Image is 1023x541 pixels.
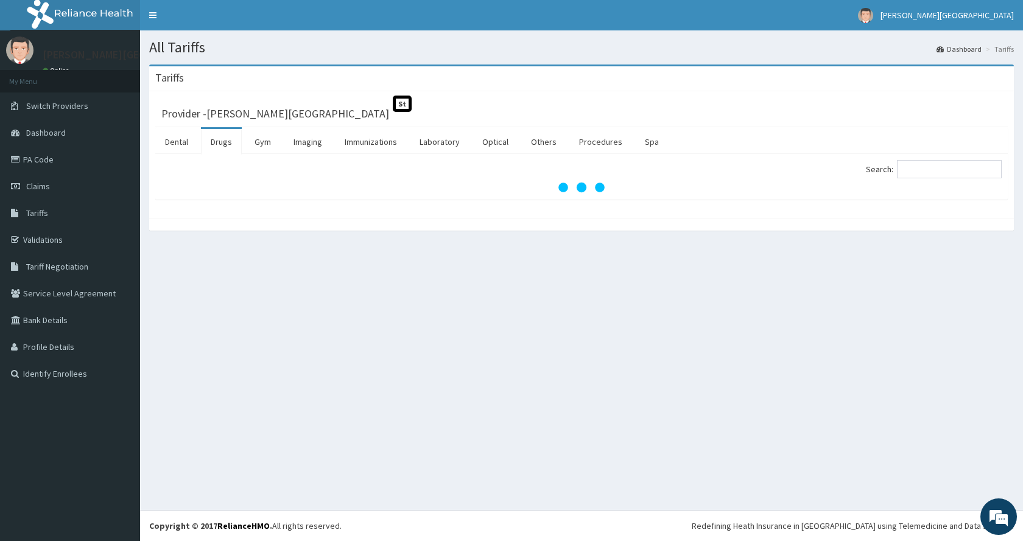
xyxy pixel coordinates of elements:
span: Dashboard [26,127,66,138]
img: User Image [858,8,873,23]
a: Gym [245,129,281,155]
label: Search: [866,160,1002,178]
li: Tariffs [983,44,1014,54]
a: Online [43,66,72,75]
div: Chat with us now [63,68,205,84]
span: We're online! [71,153,168,276]
strong: Copyright © 2017 . [149,520,272,531]
a: Procedures [569,129,632,155]
div: Minimize live chat window [200,6,229,35]
footer: All rights reserved. [140,510,1023,541]
span: Claims [26,181,50,192]
a: Laboratory [410,129,469,155]
svg: audio-loading [557,163,606,212]
a: RelianceHMO [217,520,270,531]
p: [PERSON_NAME][GEOGRAPHIC_DATA] [43,49,223,60]
img: User Image [6,37,33,64]
span: Tariff Negotiation [26,261,88,272]
span: Tariffs [26,208,48,218]
textarea: Type your message and hit 'Enter' [6,332,232,375]
span: St [393,96,412,112]
a: Spa [635,129,669,155]
div: Redefining Heath Insurance in [GEOGRAPHIC_DATA] using Telemedicine and Data Science! [692,520,1014,532]
a: Immunizations [335,129,407,155]
h3: Tariffs [155,72,184,83]
a: Imaging [284,129,332,155]
span: [PERSON_NAME][GEOGRAPHIC_DATA] [881,10,1014,21]
h3: Provider - [PERSON_NAME][GEOGRAPHIC_DATA] [161,108,389,119]
span: Switch Providers [26,100,88,111]
a: Optical [473,129,518,155]
a: Others [521,129,566,155]
input: Search: [897,160,1002,178]
h1: All Tariffs [149,40,1014,55]
a: Dashboard [937,44,982,54]
img: d_794563401_company_1708531726252_794563401 [23,61,49,91]
a: Drugs [201,129,242,155]
a: Dental [155,129,198,155]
